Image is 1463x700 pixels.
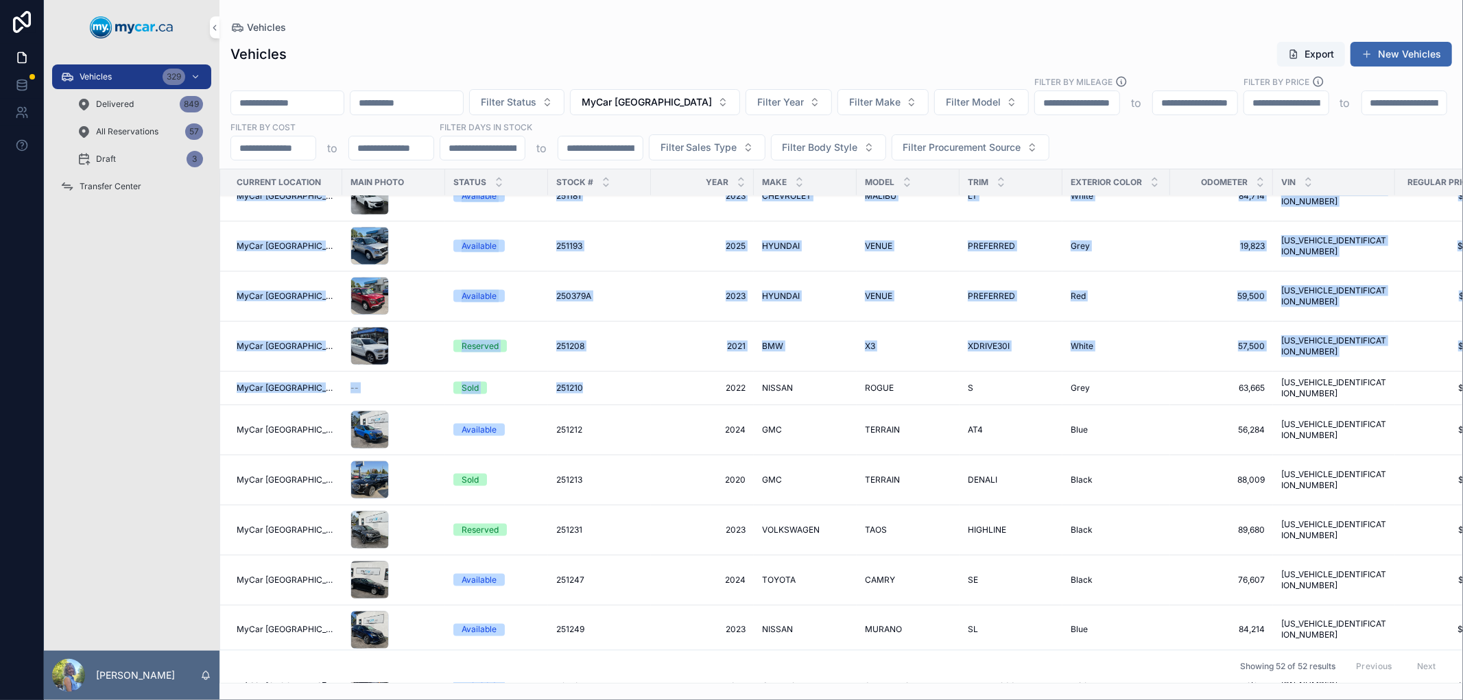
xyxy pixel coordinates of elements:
[659,575,746,586] span: 2024
[762,575,848,586] a: TOYOTA
[469,89,564,115] button: Select Button
[649,134,765,160] button: Select Button
[462,524,499,536] div: Reserved
[1281,419,1387,441] span: [US_VEHICLE_IDENTIFICATION_NUMBER]
[1071,424,1088,435] span: Blue
[659,424,746,435] span: 2024
[556,524,643,535] a: 251231
[865,575,951,586] a: CAMRY
[762,177,787,188] span: Make
[556,177,593,188] span: Stock #
[1281,177,1296,188] span: VIN
[968,575,978,586] span: SE
[946,95,1001,109] span: Filter Model
[659,191,746,202] span: 2023
[865,383,951,394] a: ROGUE
[1240,662,1335,673] span: Showing 52 of 52 results
[350,177,404,188] span: Main Photo
[237,383,334,394] a: MyCar [GEOGRAPHIC_DATA]
[453,340,540,352] a: Reserved
[865,341,951,352] a: X3
[462,424,497,436] div: Available
[96,154,116,165] span: Draft
[453,190,540,202] a: Available
[462,474,479,486] div: Sold
[230,21,286,34] a: Vehicles
[968,291,1015,302] span: PREFERRED
[1178,291,1265,302] span: 59,500
[762,241,848,252] a: HYUNDAI
[556,241,643,252] a: 251193
[865,474,951,485] a: TERRAIN
[237,191,334,202] a: MyCar [GEOGRAPHIC_DATA]
[865,177,894,188] span: Model
[1277,42,1345,67] button: Export
[1281,285,1387,307] span: [US_VEHICLE_IDENTIFICATION_NUMBER]
[462,290,497,302] div: Available
[237,341,334,352] span: MyCar [GEOGRAPHIC_DATA]
[80,181,141,192] span: Transfer Center
[69,119,211,144] a: All Reservations57
[1071,191,1093,202] span: White
[453,524,540,536] a: Reserved
[1178,474,1265,485] span: 88,009
[1281,185,1387,207] a: [US_VEHICLE_IDENTIFICATION_NUMBER]
[80,71,112,82] span: Vehicles
[237,177,321,188] span: Current Location
[968,575,1054,586] a: SE
[237,424,334,435] a: MyCar [GEOGRAPHIC_DATA]
[762,341,848,352] a: BMW
[968,474,1054,485] a: DENALI
[350,383,437,394] a: --
[1178,191,1265,202] span: 84,714
[556,424,643,435] a: 251212
[237,524,334,535] span: MyCar [GEOGRAPHIC_DATA]
[865,291,951,302] a: VENUE
[762,474,848,485] a: GMC
[180,96,203,112] div: 849
[453,382,540,394] a: Sold
[746,89,832,115] button: Select Button
[968,524,1006,535] span: HIGHLINE
[865,291,892,302] span: VENUE
[1071,424,1162,435] a: Blue
[481,95,536,109] span: Filter Status
[1281,619,1387,641] a: [US_VEHICLE_IDENTIFICATION_NUMBER]
[659,383,746,394] span: 2022
[1178,524,1265,535] span: 89,680
[934,89,1029,115] button: Select Button
[659,474,746,485] span: 2020
[762,424,782,435] span: GMC
[757,95,804,109] span: Filter Year
[462,624,497,636] div: Available
[556,191,643,202] a: 251181
[247,21,286,34] span: Vehicles
[1071,383,1162,394] a: Grey
[96,668,175,682] p: [PERSON_NAME]
[1071,341,1162,352] a: White
[163,69,185,85] div: 329
[762,383,848,394] a: NISSAN
[865,241,892,252] span: VENUE
[1178,424,1265,435] a: 56,284
[96,126,158,137] span: All Reservations
[659,291,746,302] span: 2023
[661,141,737,154] span: Filter Sales Type
[1281,569,1387,591] a: [US_VEHICLE_IDENTIFICATION_NUMBER]
[865,241,951,252] a: VENUE
[659,341,746,352] span: 2021
[1351,42,1452,67] button: New Vehicles
[1071,474,1093,485] span: Black
[1071,241,1162,252] a: Grey
[327,140,337,156] p: to
[570,89,740,115] button: Select Button
[1178,575,1265,586] span: 76,607
[453,624,540,636] a: Available
[453,574,540,586] a: Available
[659,625,746,636] span: 2023
[1071,575,1093,586] span: Black
[968,424,983,435] span: AT4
